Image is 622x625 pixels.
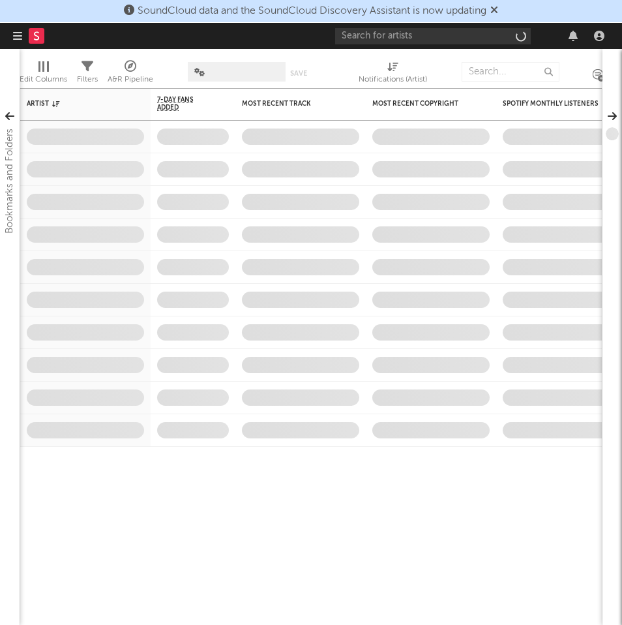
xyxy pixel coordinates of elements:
span: Dismiss [490,6,498,16]
div: Most Recent Copyright [372,100,470,108]
div: Filters [77,55,98,93]
button: Save [290,70,307,77]
div: Spotify Monthly Listeners [503,100,600,108]
div: Artist [27,100,125,108]
input: Search... [462,62,559,82]
div: Edit Columns [20,55,67,93]
div: Bookmarks and Folders [2,129,18,234]
div: A&R Pipeline [108,72,153,87]
input: Search for artists [335,28,531,44]
div: Edit Columns [20,72,67,87]
div: Notifications (Artist) [359,72,427,87]
div: Notifications (Artist) [359,55,427,93]
span: SoundCloud data and the SoundCloud Discovery Assistant is now updating [138,6,486,16]
div: Filters [77,72,98,87]
span: 7-Day Fans Added [157,96,209,112]
div: Most Recent Track [242,100,340,108]
div: A&R Pipeline [108,55,153,93]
